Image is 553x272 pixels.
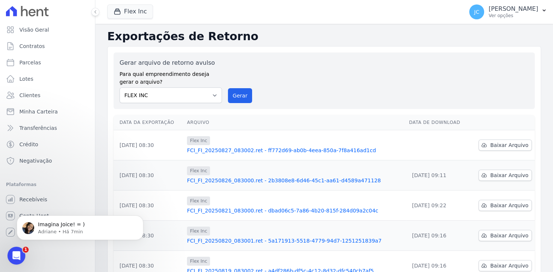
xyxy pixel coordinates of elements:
img: Profile image for Adriane [21,4,33,16]
span: Visão Geral [19,26,49,33]
a: Baixar Arquivo [479,140,532,151]
span: 1 [23,247,29,253]
div: Joice diz… [6,107,143,124]
textarea: Envie uma mensagem... [6,199,143,212]
td: [DATE] 08:30 [114,191,184,221]
div: [DATE] [6,97,143,107]
div: Joice diz… [6,197,143,220]
th: Data de Download [406,115,469,130]
div: Joice, bom dia!O chamado foi aberto e esta na esteira do time de tecnologia. Assim que tiver o re... [6,146,122,191]
div: Adriane diz… [6,146,143,197]
iframe: Intercom live chat [7,247,25,265]
button: Flex Inc [107,4,153,19]
td: [DATE] 09:16 [406,221,469,251]
a: Transferências [3,121,92,135]
iframe: Intercom notifications mensagem [6,200,155,252]
a: Contratos [3,39,92,54]
a: Conta Hent [3,208,92,223]
div: Joice, vou precisar abrir o chamado solicitando a alteração das parcelas no arquivo retorno. [12,64,116,86]
span: Lotes [19,75,34,83]
p: Ver opções [489,13,538,19]
div: Conseguiu algum retorno? [62,124,143,140]
h2: Exportações de Retorno [107,30,541,43]
span: Flex Inc [187,227,210,236]
span: Clientes [19,92,40,99]
span: Flex Inc [187,136,210,145]
button: Selecionador de Emoji [12,215,18,221]
button: Upload do anexo [35,215,41,221]
a: Parcelas [3,55,92,70]
span: Baixar Arquivo [490,232,528,239]
span: Baixar Arquivo [490,141,528,149]
span: Baixar Arquivo [490,172,528,179]
button: Selecionador de GIF [23,215,29,221]
a: FCI_FI_20250827_083002.ret - ff772d69-ab0b-4eea-850a-7f8a416ad1cd [187,147,403,154]
a: Crédito [3,137,92,152]
span: Flex Inc [187,196,210,205]
a: FCI_FI_20250820_083001.ret - 5a171913-5518-4779-94d7-1251251839a7 [187,237,403,244]
a: Negativação [3,153,92,168]
p: Ativo(a) nos últimos 15min [36,9,102,17]
div: Bom dia!! [105,107,143,123]
td: [DATE] 08:30 [114,160,184,191]
label: Gerar arquivo de retorno avulso [120,58,222,67]
button: Gerar [228,88,252,103]
span: Contratos [19,42,45,50]
div: muito obrigada!! [87,197,143,214]
a: Baixar Arquivo [479,170,532,181]
span: JC [474,9,479,15]
a: Lotes [3,71,92,86]
th: Arquivo [184,115,406,130]
div: Joice, bom dia! [12,150,116,158]
a: Recebíveis [3,192,92,207]
span: Recebíveis [19,196,47,203]
td: [DATE] 09:11 [406,160,469,191]
div: Adriane diz… [6,60,143,97]
div: Bom dia!! [111,111,137,119]
td: [DATE] 09:22 [406,191,469,221]
span: Negativação [19,157,52,164]
div: Conseguiu algum retorno? [68,128,137,135]
span: Baixar Arquivo [490,262,528,269]
div: ai ele não deixa eu ler o arquivo pois alega que a parcela 40 já está baixada [33,35,137,49]
a: Minha Carteira [3,104,92,119]
p: [PERSON_NAME] [489,5,538,13]
button: Início [117,3,131,17]
a: Baixar Arquivo [479,200,532,211]
div: Plataformas [6,180,89,189]
span: Baixar Arquivo [490,202,528,209]
span: Crédito [19,141,38,148]
a: Baixar Arquivo [479,260,532,271]
div: Joice diz… [6,31,143,60]
a: FCI_FI_20250821_083000.ret - dbad06c5-7a86-4b20-815f-284d09a2c04c [187,207,403,214]
button: JC [PERSON_NAME] Ver opções [463,1,553,22]
a: Visão Geral [3,22,92,37]
div: Fechar [131,3,144,16]
span: Transferências [19,124,57,132]
button: go back [5,3,19,17]
th: Data da Exportação [114,115,184,130]
button: Enviar uma mensagem [128,212,140,224]
span: Flex Inc [187,166,210,175]
span: Minha Carteira [19,108,58,115]
a: Baixar Arquivo [479,230,532,241]
a: FCI_FI_20250826_083000.ret - 2b3808e8-6d46-45c1-aa61-d4589a471128 [187,177,403,184]
label: Para qual empreendimento deseja gerar o arquivo? [120,67,222,86]
div: Joice, vou precisar abrir o chamado solicitando a alteração das parcelas no arquivo retorno. [6,60,122,91]
span: Flex Inc [187,257,210,266]
td: [DATE] 08:30 [114,130,184,160]
span: Parcelas [19,59,41,66]
div: ai ele não deixa eu ler o arquivo pois alega que a parcela 40 já está baixada [27,31,143,54]
h1: Adriane [36,4,59,9]
div: O chamado foi aberto e esta na esteira do time de tecnologia. Assim que tiver o retorno, enviarei... [12,158,116,187]
div: Joice diz… [6,124,143,146]
a: Clientes [3,88,92,103]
